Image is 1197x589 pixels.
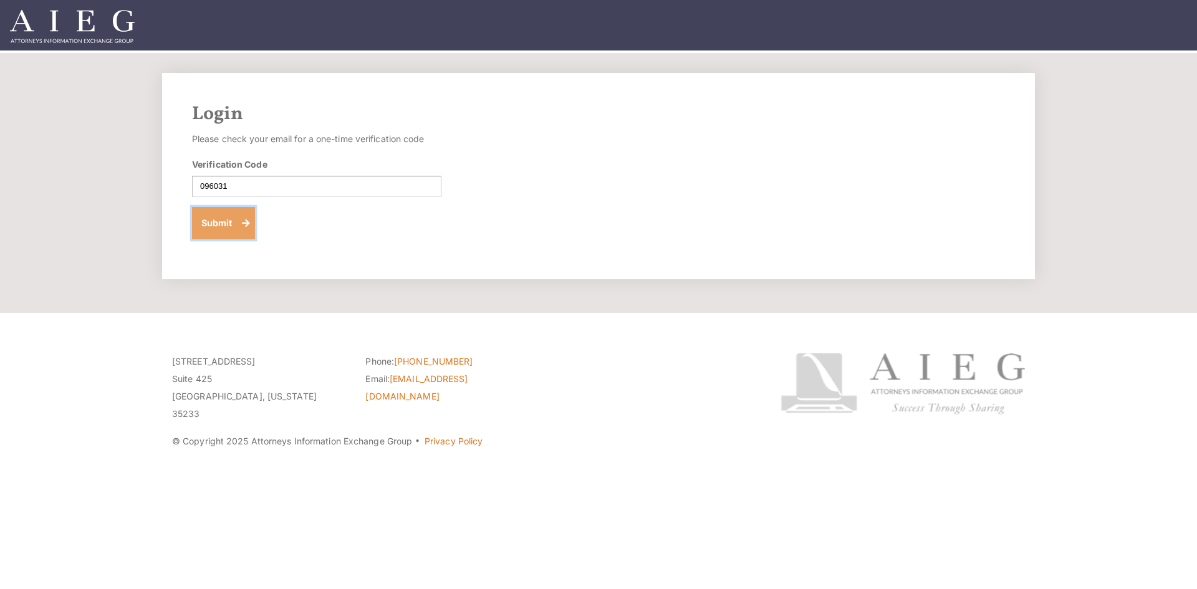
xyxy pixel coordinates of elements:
label: Verification Code [192,158,267,171]
p: © Copyright 2025 Attorneys Information Exchange Group [172,433,734,450]
p: Please check your email for a one-time verification code [192,130,441,148]
a: Privacy Policy [425,436,483,446]
a: [PHONE_NUMBER] [394,356,473,366]
a: [EMAIL_ADDRESS][DOMAIN_NAME] [365,373,468,401]
img: Attorneys Information Exchange Group [10,10,135,43]
li: Email: [365,370,540,405]
li: Phone: [365,353,540,370]
p: [STREET_ADDRESS] Suite 425 [GEOGRAPHIC_DATA], [US_STATE] 35233 [172,353,347,423]
h2: Login [192,103,1005,125]
span: · [415,441,420,447]
img: Attorneys Information Exchange Group logo [781,353,1025,414]
button: Submit [192,207,255,239]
